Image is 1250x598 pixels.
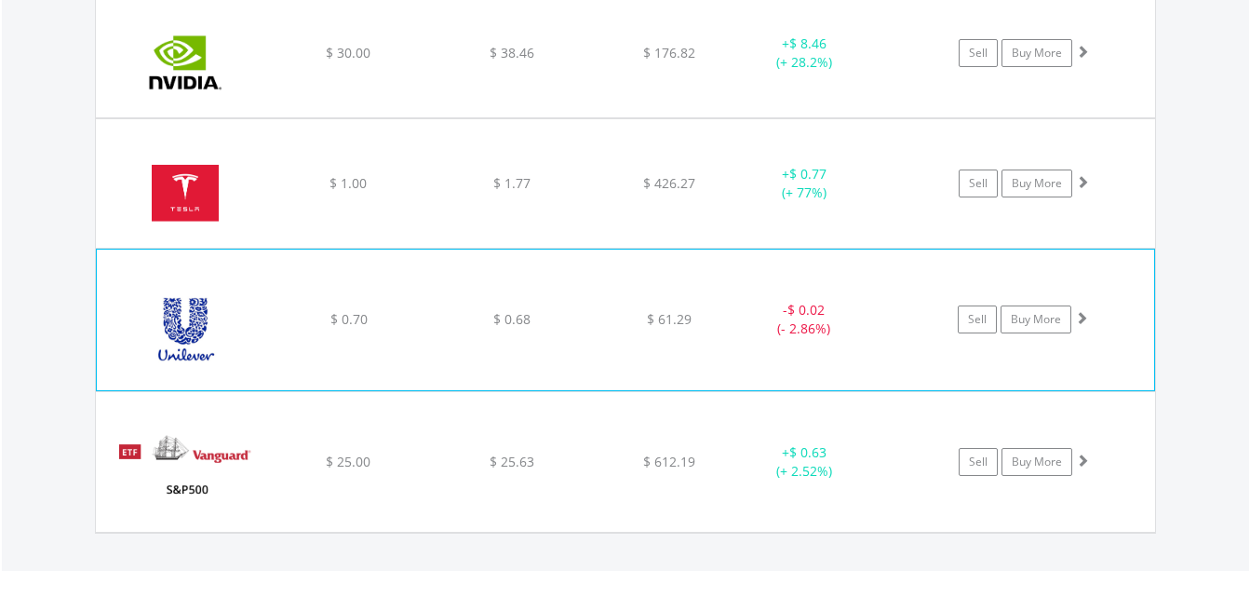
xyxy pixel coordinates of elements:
a: Buy More [1001,448,1072,476]
span: $ 0.68 [493,310,531,328]
span: $ 1.77 [493,174,531,192]
span: $ 61.29 [647,310,692,328]
a: Sell [959,39,998,67]
span: $ 612.19 [643,453,695,470]
span: $ 25.00 [326,453,370,470]
span: $ 0.63 [789,443,827,461]
span: $ 8.46 [789,34,827,52]
a: Buy More [1001,39,1072,67]
span: $ 25.63 [490,453,534,470]
img: EQU.US.UL.png [106,273,266,385]
img: EQU.US.NVDA.png [105,12,265,113]
a: Buy More [1001,306,1071,333]
span: $ 426.27 [643,174,695,192]
span: $ 38.46 [490,44,534,61]
div: + (+ 2.52%) [734,443,875,481]
span: $ 0.02 [787,301,825,319]
a: Sell [958,306,997,333]
a: Sell [959,448,998,476]
div: + (+ 77%) [734,165,875,202]
div: - (- 2.86%) [733,301,873,338]
a: Sell [959,170,998,197]
span: $ 176.82 [643,44,695,61]
span: $ 0.77 [789,165,827,183]
img: EQU.US.VOO.png [105,415,265,527]
div: + (+ 28.2%) [734,34,875,72]
span: $ 30.00 [326,44,370,61]
img: EQU.US.TSLA.png [105,143,265,243]
span: $ 0.70 [330,310,368,328]
span: $ 1.00 [329,174,367,192]
a: Buy More [1001,170,1072,197]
